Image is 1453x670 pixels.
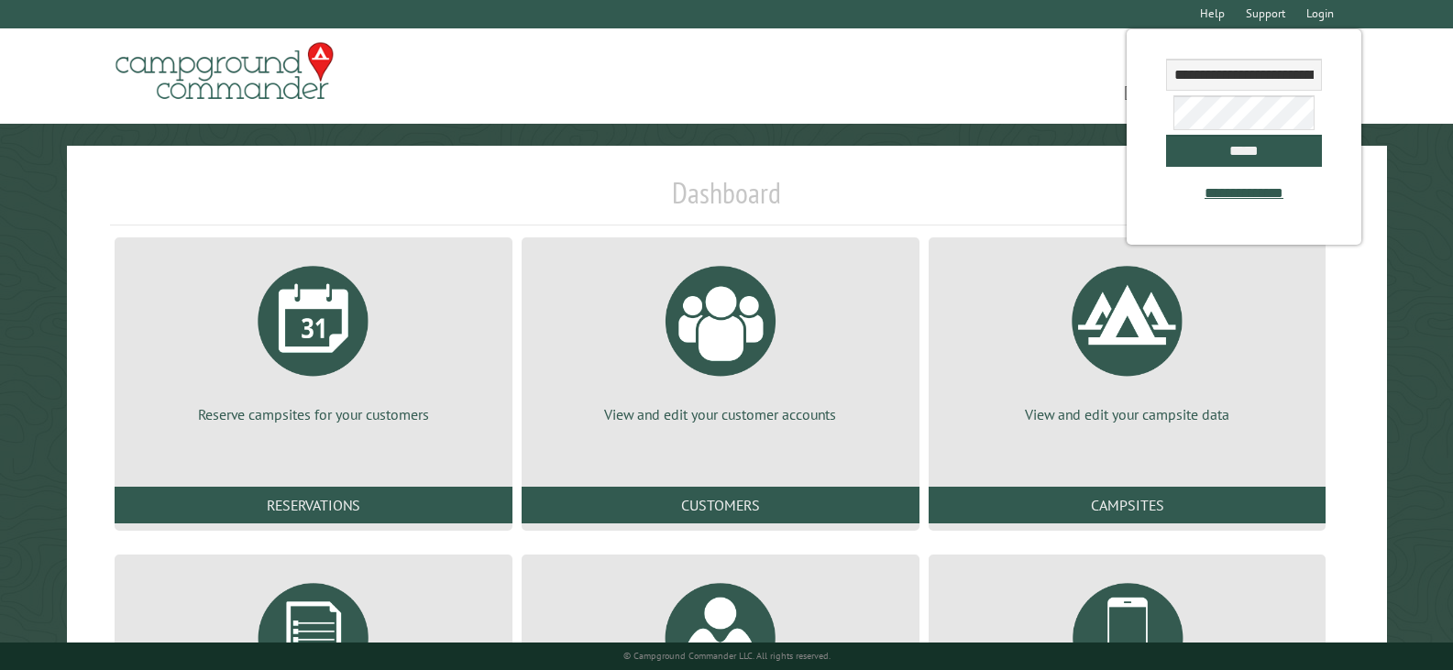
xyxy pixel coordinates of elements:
a: Campsites [929,487,1326,523]
span: [EMAIL_ADDRESS][DOMAIN_NAME] [727,50,1343,102]
h1: Dashboard [110,175,1343,225]
small: © Campground Commander LLC. All rights reserved. [623,650,831,662]
p: View and edit your customer accounts [544,404,897,424]
a: View and edit your customer accounts [544,252,897,424]
p: View and edit your campsite data [951,404,1304,424]
a: View and edit your campsite data [951,252,1304,424]
p: Reserve campsites for your customers [137,404,490,424]
a: Reservations [115,487,512,523]
a: Reserve campsites for your customers [137,252,490,424]
img: Campground Commander [110,36,339,107]
a: Customers [522,487,919,523]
